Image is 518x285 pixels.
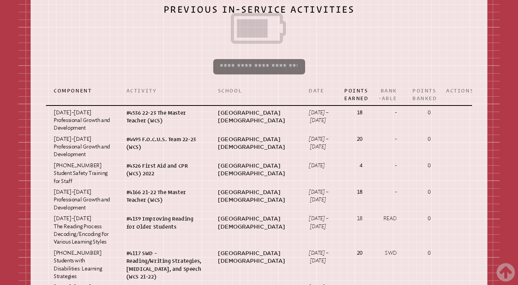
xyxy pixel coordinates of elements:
[357,189,363,195] strong: 18
[218,135,293,151] p: [GEOGRAPHIC_DATA][DEMOGRAPHIC_DATA]
[378,188,397,196] p: -
[357,136,363,142] strong: 20
[218,109,293,125] p: [GEOGRAPHIC_DATA][DEMOGRAPHIC_DATA]
[54,135,111,159] p: [DATE]-[DATE] Professional Growth and Development
[218,188,293,204] p: [GEOGRAPHIC_DATA][DEMOGRAPHIC_DATA]
[357,109,363,116] strong: 18
[54,109,111,132] p: [DATE]-[DATE] Professional Growth and Development
[412,249,431,257] p: 0
[126,87,203,94] p: Activity
[309,249,329,265] p: [DATE] – [DATE]
[378,249,397,257] p: SWD
[412,215,431,222] p: 0
[309,162,329,170] p: [DATE]
[309,109,329,125] p: [DATE] – [DATE]
[309,215,329,231] p: [DATE] – [DATE]
[218,215,293,231] p: [GEOGRAPHIC_DATA][DEMOGRAPHIC_DATA]
[378,87,397,102] p: Bank -able
[218,162,293,178] p: [GEOGRAPHIC_DATA][DEMOGRAPHIC_DATA]
[412,135,431,143] p: 0
[126,215,203,231] p: #4139 Improving Reading for Older Students
[357,250,363,256] strong: 20
[344,215,363,222] p: 18
[54,87,111,94] p: Component
[378,135,397,143] p: -
[344,87,363,102] p: Points Earned
[359,162,363,169] strong: 4
[412,162,431,170] p: 0
[412,87,431,102] p: Points Banked
[54,215,111,246] p: [DATE]-[DATE] The Reading Process: Decoding/Encoding For Various Learning Styles
[126,109,203,125] p: #4536 22-23 The Master Teacher (WCS)
[218,249,293,265] p: [GEOGRAPHIC_DATA][DEMOGRAPHIC_DATA]
[218,87,293,94] p: School
[446,87,464,94] p: Actions
[412,109,431,117] p: 0
[309,135,329,151] p: [DATE] – [DATE]
[309,188,329,204] p: [DATE] – [DATE]
[126,188,203,204] p: #4166 21-22 The Master Teacher (WCS)
[412,188,431,196] p: 0
[378,109,397,117] p: -
[378,215,397,222] p: Read
[54,188,111,212] p: [DATE]-[DATE] Professional Growth and Development
[126,135,203,151] p: #4495 F.O.C.U.S. Team 22-23 (WCS)
[126,162,203,178] p: #4326 First Aid and CPR (WCS) 2022
[54,249,111,281] p: [PHONE_NUMBER] Students with Disabilities: Learning Strategies
[126,249,203,281] p: #4117 SWD – Reading/Writing Strategies, [MEDICAL_DATA], and Speech (WCS 21-22)
[309,87,329,94] p: Date
[54,162,111,185] p: [PHONE_NUMBER] Student Safety Training for Staff
[378,162,397,170] p: -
